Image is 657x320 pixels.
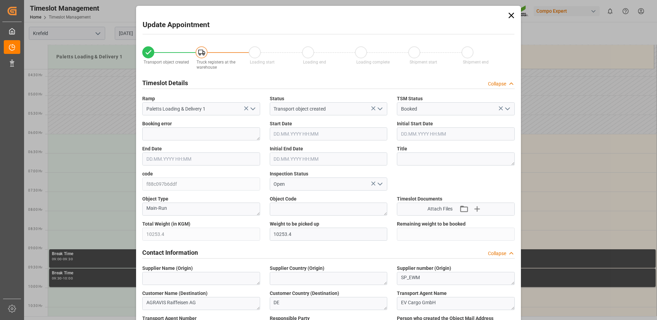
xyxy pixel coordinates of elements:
span: Truck registers at the warehouse [197,60,235,70]
span: Title [397,145,407,152]
span: Transport Agent Name [397,290,447,297]
div: Collapse [488,250,506,257]
span: code [142,170,153,178]
h2: Contact Information [142,248,198,257]
span: Loading start [250,60,275,65]
span: Total Weight (in KGM) [142,220,190,228]
button: open menu [375,179,385,190]
span: Object Type [142,195,168,203]
button: open menu [247,104,257,114]
span: Customer Name (Destination) [142,290,208,297]
span: Ramp [142,95,155,102]
span: Supplier Name (Origin) [142,265,193,272]
span: Supplier number (Origin) [397,265,451,272]
input: DD.MM.YYYY HH:MM [270,127,388,140]
span: Start Date [270,120,292,127]
span: Initial Start Date [397,120,433,127]
textarea: EV Cargo GmbH [397,297,515,310]
span: Weight to be picked up [270,220,319,228]
span: Inspection Status [270,170,308,178]
span: Customer Country (Destination) [270,290,339,297]
input: Type to search/select [142,102,260,115]
input: Type to search/select [270,102,388,115]
span: Transport object created [144,60,189,65]
span: Object Code [270,195,297,203]
input: DD.MM.YYYY HH:MM [270,152,388,165]
textarea: DE [270,297,388,310]
button: open menu [375,104,385,114]
h2: Timeslot Details [142,78,188,88]
span: Status [270,95,284,102]
span: Timeslot Documents [397,195,442,203]
span: End Date [142,145,162,152]
span: Initial End Date [270,145,303,152]
textarea: AGRAVIS Raiffeisen AG [142,297,260,310]
input: DD.MM.YYYY HH:MM [397,127,515,140]
span: Shipment end [463,60,489,65]
span: Booking error [142,120,172,127]
span: Shipment start [410,60,437,65]
input: DD.MM.YYYY HH:MM [142,152,260,165]
span: Supplier Country (Origin) [270,265,324,272]
textarea: Main-Run [142,203,260,216]
span: TSM Status [397,95,423,102]
textarea: SP_EWM [397,272,515,285]
span: Loading complete [356,60,390,65]
h2: Update Appointment [143,20,210,31]
span: Loading end [303,60,326,65]
div: Collapse [488,80,506,88]
button: open menu [502,104,512,114]
span: Attach Files [427,205,453,213]
span: Remaining weight to be booked [397,220,466,228]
